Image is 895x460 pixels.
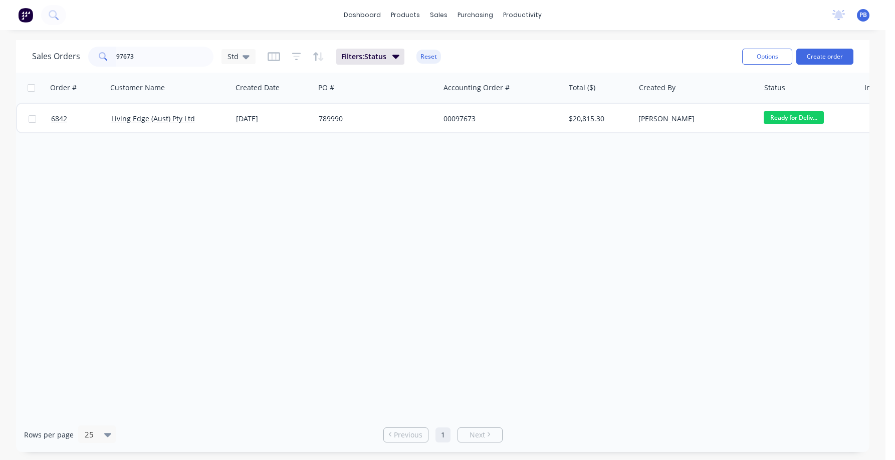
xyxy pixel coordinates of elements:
[639,83,676,93] div: Created By
[425,8,453,23] div: sales
[764,111,824,124] span: Ready for Deliv...
[458,430,502,440] a: Next page
[341,52,386,62] span: Filters: Status
[859,11,867,20] span: PB
[110,83,165,93] div: Customer Name
[24,430,74,440] span: Rows per page
[228,51,239,62] span: Std
[111,114,195,123] a: Living Edge (Aust) Pty Ltd
[742,49,792,65] button: Options
[379,427,507,442] ul: Pagination
[470,430,485,440] span: Next
[236,83,280,93] div: Created Date
[339,8,386,23] a: dashboard
[51,114,67,124] span: 6842
[435,427,451,442] a: Page 1 is your current page
[796,49,853,65] button: Create order
[236,114,311,124] div: [DATE]
[50,83,77,93] div: Order #
[18,8,33,23] img: Factory
[443,114,555,124] div: 00097673
[453,8,498,23] div: purchasing
[569,114,627,124] div: $20,815.30
[416,50,441,64] button: Reset
[638,114,750,124] div: [PERSON_NAME]
[498,8,547,23] div: productivity
[443,83,510,93] div: Accounting Order #
[336,49,404,65] button: Filters:Status
[384,430,428,440] a: Previous page
[386,8,425,23] div: products
[32,52,80,61] h1: Sales Orders
[319,114,430,124] div: 789990
[116,47,214,67] input: Search...
[318,83,334,93] div: PO #
[569,83,595,93] div: Total ($)
[764,83,785,93] div: Status
[51,104,111,134] a: 6842
[394,430,422,440] span: Previous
